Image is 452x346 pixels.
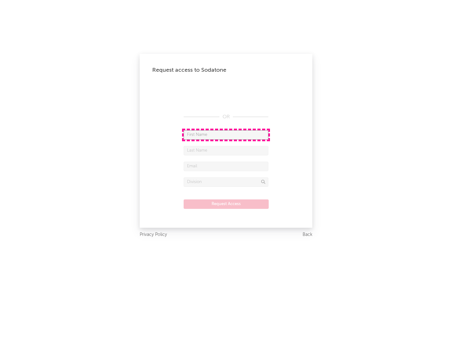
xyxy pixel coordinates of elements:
[140,231,167,239] a: Privacy Policy
[184,177,268,187] input: Division
[152,66,300,74] div: Request access to Sodatone
[303,231,312,239] a: Back
[184,113,268,121] div: OR
[184,146,268,155] input: Last Name
[184,130,268,140] input: First Name
[184,162,268,171] input: Email
[184,199,269,209] button: Request Access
